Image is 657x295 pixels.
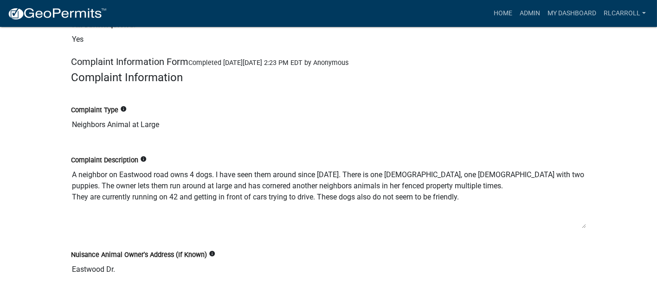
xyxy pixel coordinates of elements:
[71,107,118,114] label: Complaint Type
[71,22,136,28] label: Call Back Requested?
[120,106,127,112] i: info
[71,166,586,229] textarea: A neighbor on Eastwood road owns 4 dogs. I have seen them around since [DATE]. There is one [DEMO...
[516,5,544,22] a: Admin
[600,5,650,22] a: RLcarroll
[209,250,215,257] i: info
[140,156,147,162] i: info
[490,5,516,22] a: Home
[71,56,586,67] h5: Complaint Information Form
[71,71,586,84] h4: Complaint Information
[71,252,207,258] label: Nuisance Animal Owner's Address (If Known)
[188,59,348,67] span: Completed [DATE][DATE] 2:23 PM EDT by Anonymous
[71,157,138,164] label: Complaint Description
[544,5,600,22] a: My Dashboard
